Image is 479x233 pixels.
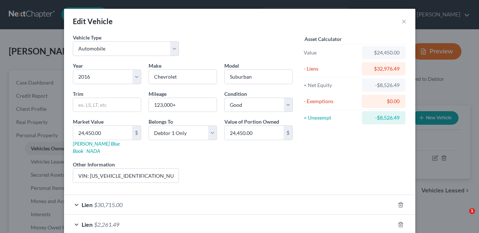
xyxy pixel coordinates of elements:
[73,161,115,168] label: Other Information
[149,119,173,125] span: Belongs To
[73,169,179,183] input: (optional)
[469,208,475,214] span: 1
[149,63,161,69] span: Make
[132,126,141,140] div: $
[86,148,100,154] a: NADA
[284,126,292,140] div: $
[82,221,93,228] span: Lien
[304,49,359,56] div: Value
[73,90,83,98] label: Trim
[225,126,284,140] input: 0.00
[94,201,123,208] span: $30,715.00
[73,62,83,69] label: Year
[73,16,113,26] div: Edit Vehicle
[401,17,407,26] button: ×
[73,126,132,140] input: 0.00
[149,70,217,84] input: ex. Nissan
[73,118,104,125] label: Market Value
[82,201,93,208] span: Lien
[224,90,247,98] label: Condition
[224,118,279,125] label: Value of Portion Owned
[304,65,359,72] div: - Liens
[454,208,472,226] iframe: Intercom live chat
[73,140,120,154] a: [PERSON_NAME] Blue Book
[149,98,217,112] input: --
[368,82,400,89] div: -$8,526.49
[73,98,141,112] input: ex. LS, LT, etc
[304,82,359,89] div: = Net Equity
[304,98,359,105] div: - Exemptions
[73,34,101,41] label: Vehicle Type
[368,49,400,56] div: $24,450.00
[304,35,342,43] label: Asset Calculator
[94,221,119,228] span: $2,261.49
[149,90,166,98] label: Mileage
[368,65,400,72] div: $32,976.49
[224,62,239,69] label: Model
[304,114,359,121] div: = Unexempt
[368,114,400,121] div: -$8,526.49
[368,98,400,105] div: $0.00
[225,70,292,84] input: ex. Altima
